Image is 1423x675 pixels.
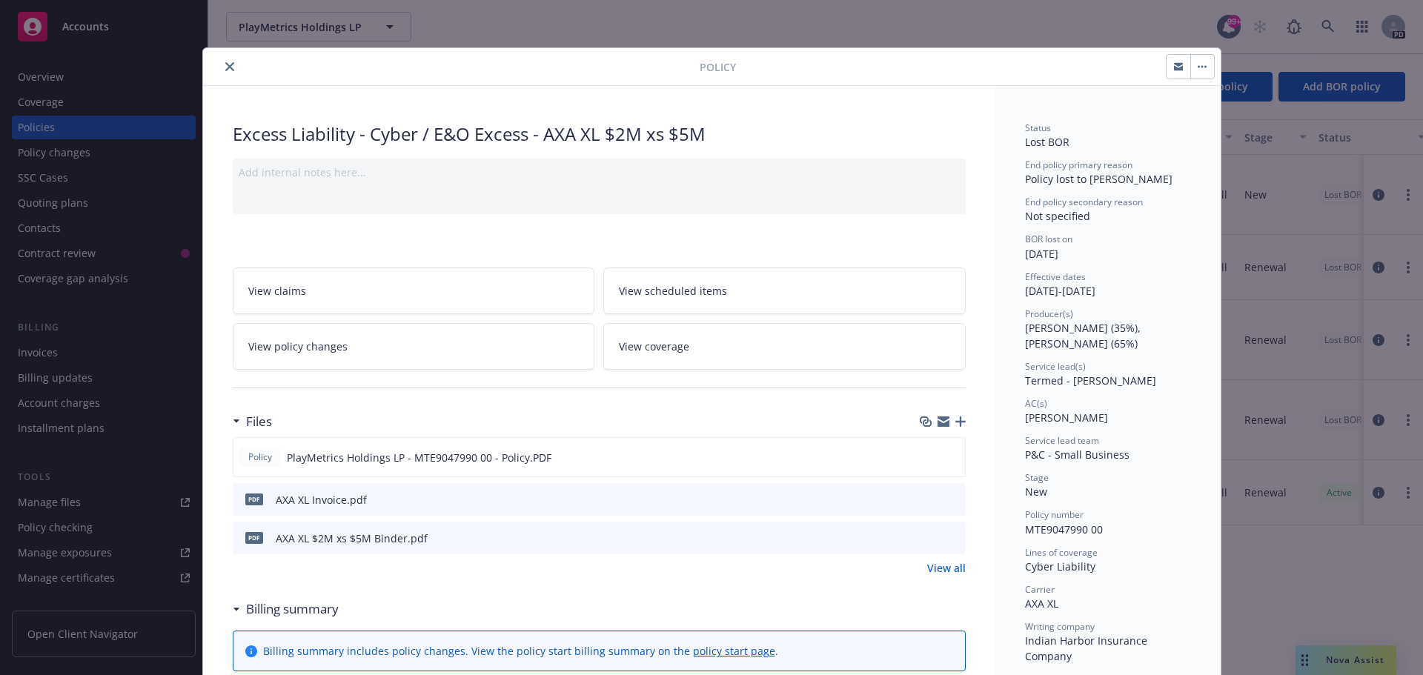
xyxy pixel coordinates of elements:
[287,450,551,465] span: PlayMetrics Holdings LP - MTE9047990 00 - Policy.PDF
[276,531,428,546] div: AXA XL $2M xs $5M Binder.pdf
[1025,634,1150,663] span: Indian Harbor Insurance Company
[1025,233,1072,245] span: BOR lost on
[245,450,275,464] span: Policy
[1025,410,1108,425] span: [PERSON_NAME]
[1025,135,1069,149] span: Lost BOR
[1025,471,1049,484] span: Stage
[619,339,689,354] span: View coverage
[1025,172,1172,186] span: Policy lost to [PERSON_NAME]
[1025,307,1073,320] span: Producer(s)
[1025,485,1047,499] span: New
[619,283,727,299] span: View scheduled items
[1025,321,1144,350] span: [PERSON_NAME] (35%), [PERSON_NAME] (65%)
[248,283,306,299] span: View claims
[233,323,595,370] a: View policy changes
[245,532,263,543] span: pdf
[1025,122,1051,134] span: Status
[233,599,339,619] div: Billing summary
[245,493,263,505] span: pdf
[1025,270,1086,283] span: Effective dates
[1025,373,1156,388] span: Termed - [PERSON_NAME]
[263,643,778,659] div: Billing summary includes policy changes. View the policy start billing summary on the .
[1025,247,1058,261] span: [DATE]
[248,339,348,354] span: View policy changes
[923,492,935,508] button: download file
[233,412,272,431] div: Files
[1025,196,1143,208] span: End policy secondary reason
[1025,434,1099,447] span: Service lead team
[1025,559,1191,574] div: Cyber Liability
[233,267,595,314] a: View claims
[1025,620,1095,633] span: Writing company
[221,58,239,76] button: close
[1025,209,1090,223] span: Not specified
[1025,583,1055,596] span: Carrier
[700,59,736,75] span: Policy
[1025,360,1086,373] span: Service lead(s)
[1025,596,1058,611] span: AXA XL
[946,450,959,465] button: preview file
[1025,546,1098,559] span: Lines of coverage
[276,492,367,508] div: AXA XL Invoice.pdf
[1025,448,1130,462] span: P&C - Small Business
[923,531,935,546] button: download file
[1025,522,1103,536] span: MTE9047990 00
[246,412,272,431] h3: Files
[239,164,960,180] div: Add internal notes here...
[693,644,775,658] a: policy start page
[1025,397,1047,410] span: AC(s)
[927,560,966,576] a: View all
[603,267,966,314] a: View scheduled items
[946,492,960,508] button: preview file
[603,323,966,370] a: View coverage
[233,122,966,147] div: Excess Liability - Cyber / E&O Excess - AXA XL $2M xs $5M
[1025,270,1191,299] div: [DATE] - [DATE]
[1025,159,1132,171] span: End policy primary reason
[1025,508,1084,521] span: Policy number
[922,450,934,465] button: download file
[246,599,339,619] h3: Billing summary
[946,531,960,546] button: preview file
